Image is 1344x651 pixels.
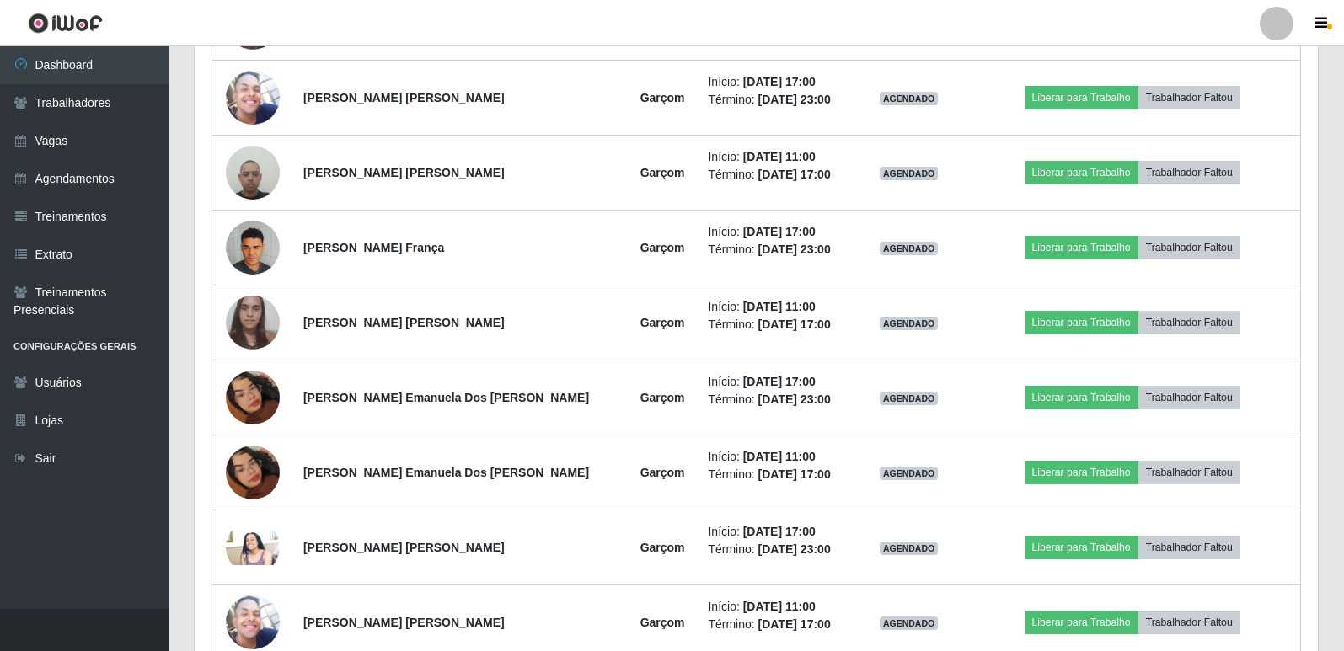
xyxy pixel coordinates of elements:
[758,617,831,631] time: [DATE] 17:00
[880,167,939,180] span: AGENDADO
[708,466,843,483] li: Término:
[1025,86,1138,109] button: Liberar para Trabalho
[1138,311,1240,334] button: Trabalhador Faltou
[1025,461,1138,484] button: Liberar para Trabalho
[640,166,685,179] strong: Garçom
[708,391,843,408] li: Término:
[303,541,505,554] strong: [PERSON_NAME] [PERSON_NAME]
[708,241,843,259] li: Término:
[1138,611,1240,634] button: Trabalhador Faltou
[226,595,280,649] img: 1693441138055.jpeg
[743,450,816,463] time: [DATE] 11:00
[303,241,444,254] strong: [PERSON_NAME] França
[1138,236,1240,259] button: Trabalhador Faltou
[1025,611,1138,634] button: Liberar para Trabalho
[708,616,843,633] li: Término:
[303,91,505,104] strong: [PERSON_NAME] [PERSON_NAME]
[708,523,843,541] li: Início:
[708,298,843,316] li: Início:
[758,243,831,256] time: [DATE] 23:00
[743,300,816,313] time: [DATE] 11:00
[1138,86,1240,109] button: Trabalhador Faltou
[880,92,939,105] span: AGENDADO
[708,91,843,109] li: Término:
[758,93,831,106] time: [DATE] 23:00
[880,616,939,630] span: AGENDADO
[226,71,280,125] img: 1693441138055.jpeg
[743,525,816,538] time: [DATE] 17:00
[28,13,103,34] img: CoreUI Logo
[1025,536,1138,559] button: Liberar para Trabalho
[708,541,843,558] li: Término:
[708,73,843,91] li: Início:
[708,373,843,391] li: Início:
[880,242,939,255] span: AGENDADO
[1025,311,1138,334] button: Liberar para Trabalho
[758,467,831,481] time: [DATE] 17:00
[708,223,843,241] li: Início:
[1025,386,1138,409] button: Liberar para Trabalho
[708,598,843,616] li: Início:
[303,316,505,329] strong: [PERSON_NAME] [PERSON_NAME]
[758,168,831,181] time: [DATE] 17:00
[743,150,816,163] time: [DATE] 11:00
[1138,161,1240,184] button: Trabalhador Faltou
[880,542,939,555] span: AGENDADO
[640,316,685,329] strong: Garçom
[640,241,685,254] strong: Garçom
[226,286,280,358] img: 1734444279146.jpeg
[226,136,280,208] img: 1693507860054.jpeg
[226,211,280,283] img: 1732199727580.jpeg
[303,616,505,629] strong: [PERSON_NAME] [PERSON_NAME]
[303,166,505,179] strong: [PERSON_NAME] [PERSON_NAME]
[640,616,685,629] strong: Garçom
[1025,236,1138,259] button: Liberar para Trabalho
[303,466,589,479] strong: [PERSON_NAME] Emanuela Dos [PERSON_NAME]
[226,424,280,520] img: 1756135757654.jpeg
[880,317,939,330] span: AGENDADO
[708,166,843,184] li: Término:
[303,391,589,404] strong: [PERSON_NAME] Emanuela Dos [PERSON_NAME]
[1025,161,1138,184] button: Liberar para Trabalho
[640,466,685,479] strong: Garçom
[708,148,843,166] li: Início:
[640,91,685,104] strong: Garçom
[758,392,831,406] time: [DATE] 23:00
[880,392,939,405] span: AGENDADO
[708,316,843,334] li: Término:
[1138,536,1240,559] button: Trabalhador Faltou
[758,317,831,331] time: [DATE] 17:00
[743,75,816,88] time: [DATE] 17:00
[743,225,816,238] time: [DATE] 17:00
[743,375,816,388] time: [DATE] 17:00
[1138,386,1240,409] button: Trabalhador Faltou
[758,542,831,556] time: [DATE] 23:00
[640,391,685,404] strong: Garçom
[226,350,280,446] img: 1756135757654.jpeg
[743,600,816,613] time: [DATE] 11:00
[640,541,685,554] strong: Garçom
[226,530,280,566] img: 1737978086826.jpeg
[708,448,843,466] li: Início:
[1138,461,1240,484] button: Trabalhador Faltou
[880,467,939,480] span: AGENDADO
